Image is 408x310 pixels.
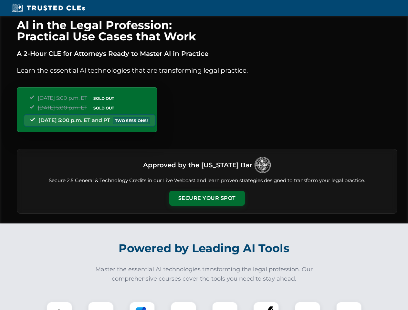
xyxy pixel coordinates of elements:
span: [DATE] 5:00 p.m. ET [38,105,87,111]
h2: Powered by Leading AI Tools [25,237,383,260]
p: A 2-Hour CLE for Attorneys Ready to Master AI in Practice [17,48,397,59]
img: Trusted CLEs [10,3,87,13]
h3: Approved by the [US_STATE] Bar [143,159,252,171]
p: Secure 2.5 General & Technology Credits in our Live Webcast and learn proven strategies designed ... [25,177,389,184]
img: Logo [255,157,271,173]
span: SOLD OUT [91,105,116,111]
button: Secure Your Spot [169,191,245,206]
span: SOLD OUT [91,95,116,102]
p: Learn the essential AI technologies that are transforming legal practice. [17,65,397,76]
p: Master the essential AI technologies transforming the legal profession. Our comprehensive courses... [91,265,317,284]
span: [DATE] 5:00 p.m. ET [38,95,87,101]
h1: AI in the Legal Profession: Practical Use Cases that Work [17,19,397,42]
